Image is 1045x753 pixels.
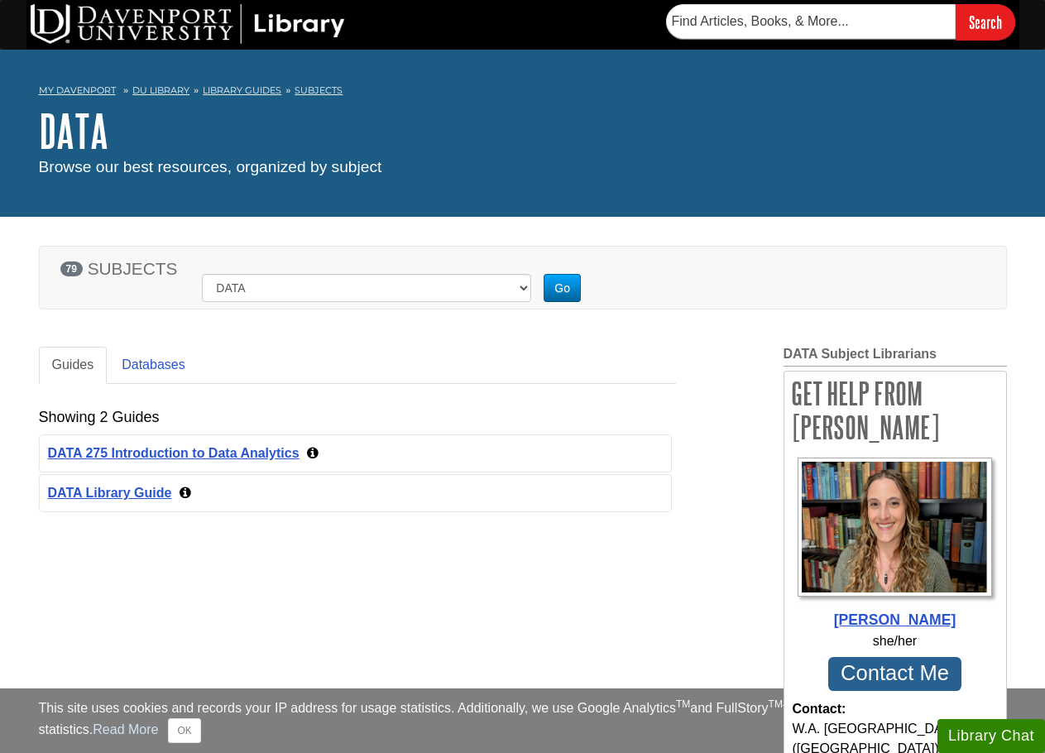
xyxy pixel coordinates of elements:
[39,347,108,384] a: Guides
[39,225,1007,326] section: Subject Search Bar
[544,274,581,302] button: Go
[168,718,200,743] button: Close
[93,722,158,736] a: Read More
[132,84,189,96] a: DU Library
[793,699,998,719] strong: Contact:
[676,698,690,710] sup: TM
[39,79,1007,106] nav: breadcrumb
[88,259,178,278] span: SUBJECTS
[784,372,1006,449] h2: Get Help From [PERSON_NAME]
[39,409,160,426] h2: Showing 2 Guides
[956,4,1015,40] input: Search
[798,458,993,597] img: Profile Photo
[39,698,1007,743] div: This site uses cookies and records your IP address for usage statistics. Additionally, we use Goo...
[666,4,956,39] input: Find Articles, Books, & More...
[937,719,1045,753] button: Library Chat
[31,4,345,44] img: DU Library
[769,698,783,710] sup: TM
[828,657,962,691] a: Contact Me
[203,84,281,96] a: Library Guides
[666,4,1015,40] form: Searches DU Library's articles, books, and more
[793,609,998,631] div: [PERSON_NAME]
[793,458,998,631] a: Profile Photo [PERSON_NAME]
[793,631,998,651] div: she/her
[60,261,83,276] span: 79
[39,84,116,98] a: My Davenport
[48,446,300,460] a: DATA 275 Introduction to Data Analytics
[39,106,1007,156] h1: DATA
[295,84,343,96] a: Subjects
[108,347,199,384] a: Databases
[48,486,172,500] a: DATA Library Guide
[39,156,1007,180] div: Browse our best resources, organized by subject
[784,347,1007,367] h2: DATA Subject Librarians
